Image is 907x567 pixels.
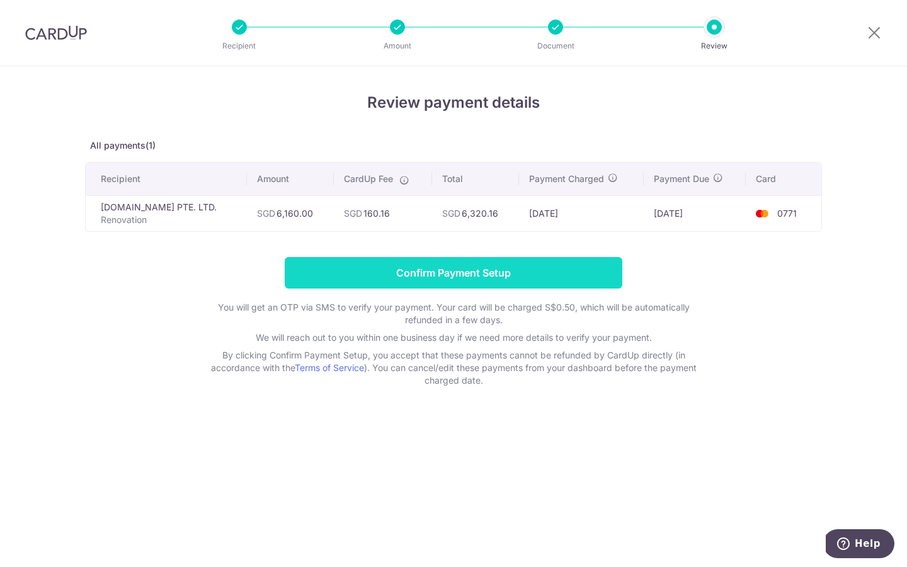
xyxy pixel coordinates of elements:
[529,173,604,185] span: Payment Charged
[442,208,460,219] span: SGD
[202,331,705,344] p: We will reach out to you within one business day if we need more details to verify your payment.
[285,257,622,289] input: Confirm Payment Setup
[85,139,822,152] p: All payments(1)
[25,25,87,40] img: CardUp
[257,208,275,219] span: SGD
[746,163,821,195] th: Card
[644,195,746,231] td: [DATE]
[202,301,705,326] p: You will get an OTP via SMS to verify your payment. Your card will be charged S$0.50, which will ...
[295,362,364,373] a: Terms of Service
[344,173,393,185] span: CardUp Fee
[432,163,519,195] th: Total
[777,208,797,219] span: 0771
[86,195,247,231] td: [DOMAIN_NAME] PTE. LTD.
[519,195,644,231] td: [DATE]
[86,163,247,195] th: Recipient
[247,195,334,231] td: 6,160.00
[101,214,237,226] p: Renovation
[85,91,822,114] h4: Review payment details
[432,195,519,231] td: 6,320.16
[509,40,602,52] p: Document
[826,529,894,561] iframe: Opens a widget where you can find more information
[247,163,334,195] th: Amount
[668,40,761,52] p: Review
[344,208,362,219] span: SGD
[654,173,709,185] span: Payment Due
[202,349,705,387] p: By clicking Confirm Payment Setup, you accept that these payments cannot be refunded by CardUp di...
[351,40,444,52] p: Amount
[334,195,431,231] td: 160.16
[193,40,286,52] p: Recipient
[750,206,775,221] img: <span class="translation_missing" title="translation missing: en.account_steps.new_confirm_form.b...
